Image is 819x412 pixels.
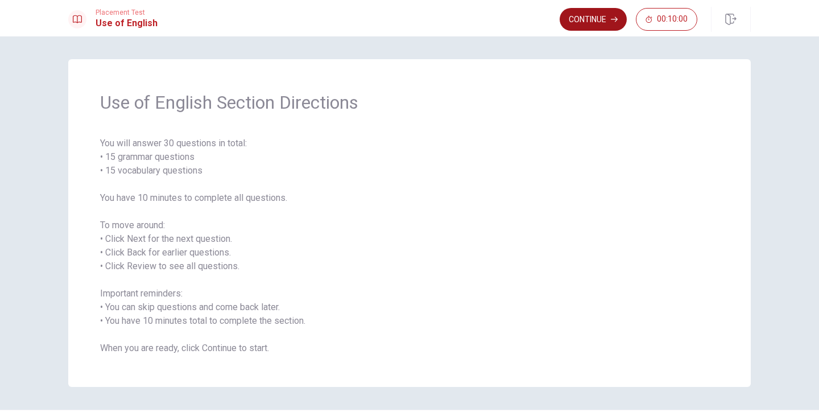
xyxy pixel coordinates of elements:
span: You will answer 30 questions in total: • 15 grammar questions • 15 vocabulary questions You have ... [100,137,719,355]
h1: Use of English [96,17,158,30]
button: Continue [560,8,627,31]
span: 00:10:00 [657,15,688,24]
span: Use of English Section Directions [100,91,719,114]
span: Placement Test [96,9,158,17]
button: 00:10:00 [636,8,697,31]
